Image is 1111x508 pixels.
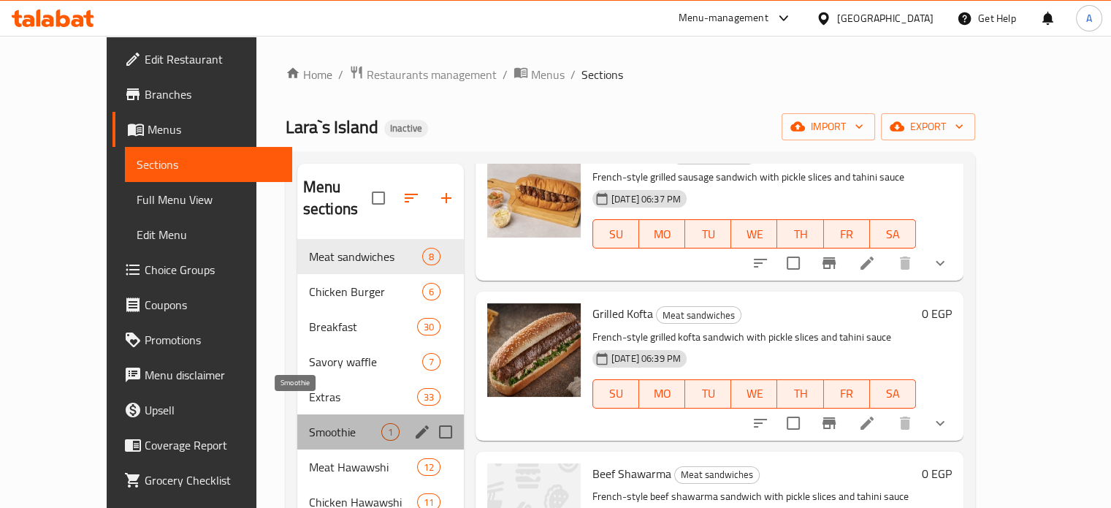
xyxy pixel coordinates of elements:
span: [DATE] 06:37 PM [606,192,687,206]
button: TH [777,379,823,409]
a: Edit menu item [858,414,876,432]
span: Meat sandwiches [657,307,741,324]
span: 12 [418,460,440,474]
span: Lara`s Island [286,110,378,143]
span: Menus [531,66,565,83]
span: Edit Menu [137,226,280,243]
span: SU [599,224,633,245]
div: items [417,318,440,335]
span: Coupons [145,296,280,314]
span: Sort sections [394,181,429,216]
a: Edit Restaurant [112,42,292,77]
div: items [417,458,440,476]
div: Meat sandwiches [656,306,741,324]
div: Meat sandwiches [674,466,760,484]
button: export [881,113,975,140]
span: TH [783,383,817,404]
a: Promotions [112,322,292,357]
span: Full Menu View [137,191,280,208]
button: SU [592,379,639,409]
span: Savory waffle [309,353,422,371]
a: Menus [513,65,565,84]
button: import [782,113,875,140]
span: Grilled Kofta [592,303,653,325]
h6: 0 EGP [922,303,952,324]
span: Sections [137,156,280,173]
span: 7 [423,355,440,369]
a: Choice Groups [112,252,292,287]
span: WE [737,224,771,245]
span: Meat sandwiches [309,248,422,265]
a: Menus [112,112,292,147]
a: Home [286,66,332,83]
span: Chicken Burger [309,283,422,300]
a: Edit Menu [125,217,292,252]
button: FR [824,219,870,249]
div: Extras33 [297,379,464,414]
span: Select all sections [363,183,394,213]
button: SA [870,379,916,409]
span: Menu disclaimer [145,366,280,384]
button: MO [639,379,685,409]
div: Breakfast30 [297,309,464,344]
button: TH [777,219,823,249]
div: Menu-management [679,10,768,27]
div: items [381,423,400,441]
button: delete [887,406,923,441]
span: FR [830,224,864,245]
button: MO [639,219,685,249]
a: Edit menu item [858,254,876,272]
a: Restaurants management [349,65,497,84]
span: MO [645,224,679,245]
li: / [503,66,508,83]
span: Extras [309,388,417,406]
span: [DATE] 06:39 PM [606,352,687,365]
span: FR [830,383,864,404]
img: Grilled Sausage [487,144,581,238]
span: Branches [145,86,280,103]
span: Smoothie [309,423,381,441]
button: Add section [429,181,464,216]
div: items [422,353,440,371]
span: Beef Shawarma [592,463,671,485]
li: / [570,66,576,83]
h2: Menu sections [303,176,372,220]
nav: breadcrumb [286,65,975,84]
span: Coverage Report [145,436,280,454]
button: SA [870,219,916,249]
span: Inactive [384,122,428,134]
img: Grilled Kofta [487,303,581,397]
button: edit [411,421,433,443]
a: Menu disclaimer [112,357,292,393]
div: Inactive [384,120,428,137]
span: Select to update [778,248,809,278]
span: 6 [423,285,440,299]
button: WE [731,379,777,409]
div: items [422,283,440,300]
button: show more [923,406,958,441]
li: / [338,66,343,83]
span: Meat Hawawshi [309,458,417,476]
button: delete [887,246,923,281]
a: Full Menu View [125,182,292,217]
button: FR [824,379,870,409]
span: export [893,118,963,136]
div: Breakfast [309,318,417,335]
span: 8 [423,250,440,264]
div: Savory waffle7 [297,344,464,379]
svg: Show Choices [931,414,949,432]
svg: Show Choices [931,254,949,272]
div: Meat Hawawshi12 [297,450,464,485]
span: Promotions [145,331,280,349]
span: SA [876,383,910,404]
button: sort-choices [743,406,778,441]
div: Meat sandwiches8 [297,239,464,274]
span: MO [645,383,679,404]
span: Select to update [778,408,809,439]
span: Upsell [145,401,280,419]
